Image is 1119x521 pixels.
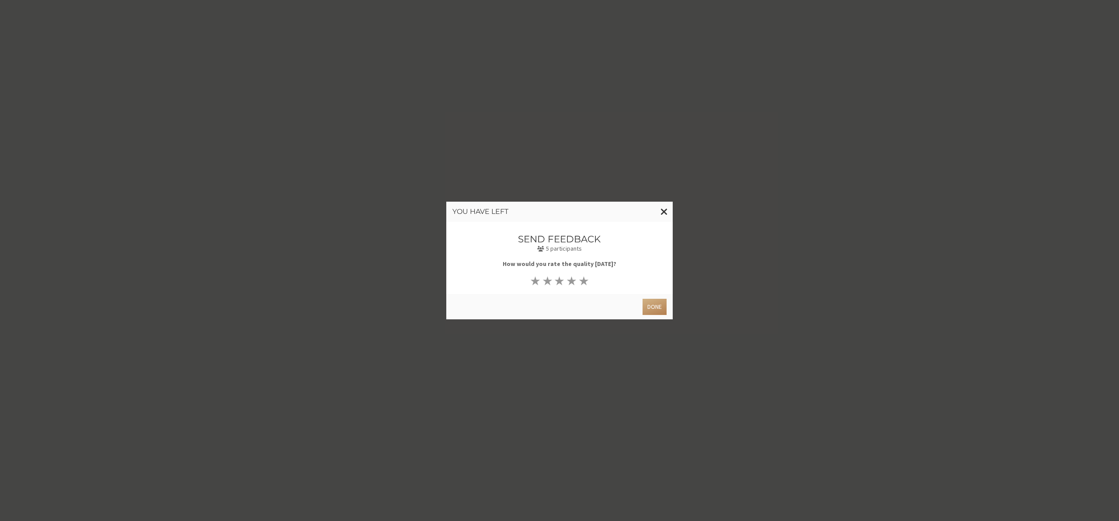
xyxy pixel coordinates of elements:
p: 5 participants [476,244,643,253]
button: ★ [553,275,566,287]
button: ★ [566,275,578,287]
b: How would you rate the quality [DATE]? [503,260,616,268]
button: ★ [529,275,542,287]
button: Done [643,299,667,315]
h3: You have left [452,208,667,216]
button: ★ [578,275,590,287]
button: Close modal [656,202,673,222]
button: ★ [541,275,553,287]
h3: Send feedback [476,234,643,244]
